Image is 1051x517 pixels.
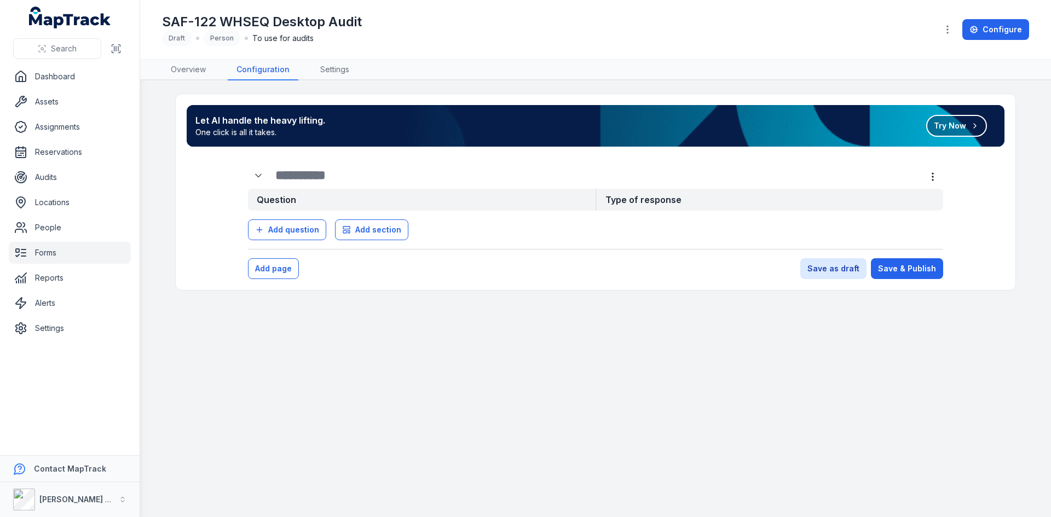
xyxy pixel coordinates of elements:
div: :ra5:-form-item-label [248,165,271,186]
a: Dashboard [9,66,131,88]
button: Add page [248,258,299,279]
span: Search [51,43,77,54]
button: Try Now [926,115,987,137]
button: Save & Publish [871,258,943,279]
div: Draft [162,31,192,46]
a: Configure [962,19,1029,40]
a: Assignments [9,116,131,138]
a: Assets [9,91,131,113]
strong: Type of response [596,189,943,211]
strong: Contact MapTrack [34,464,106,473]
button: Expand [248,165,269,186]
span: Add section [355,224,401,235]
button: more-detail [922,166,943,187]
h1: SAF-122 WHSEQ Desktop Audit [162,13,362,31]
strong: Question [248,189,596,211]
a: Settings [311,60,358,80]
a: Configuration [228,60,298,80]
a: MapTrack [29,7,111,28]
button: Save as draft [800,258,867,279]
a: Settings [9,317,131,339]
a: Locations [9,191,131,213]
div: Person [204,31,240,46]
a: Reservations [9,141,131,163]
a: Forms [9,242,131,264]
span: One click is all it takes. [195,127,325,138]
a: Alerts [9,292,131,314]
a: Audits [9,166,131,188]
a: Reports [9,267,131,289]
button: Add question [248,219,326,240]
button: Add section [335,219,408,240]
span: Add question [268,224,319,235]
strong: [PERSON_NAME] Group [39,495,129,504]
strong: Let AI handle the heavy lifting. [195,114,325,127]
button: Search [13,38,101,59]
a: People [9,217,131,239]
span: To use for audits [252,33,314,44]
a: Overview [162,60,215,80]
